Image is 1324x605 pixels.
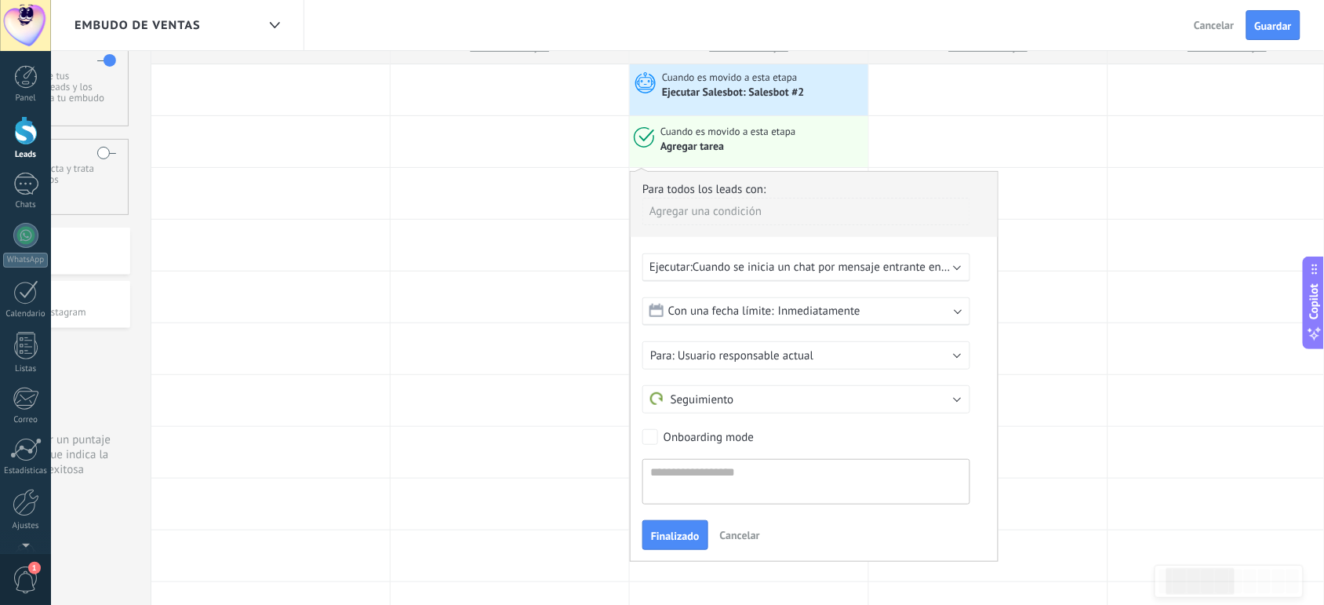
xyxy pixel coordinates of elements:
div: Agregar tarea [660,140,724,154]
button: Usuario responsable actual [642,341,970,370]
div: Correo [3,415,49,425]
button: Cancelar [1188,13,1241,37]
div: Calendario [3,309,49,319]
span: Guardar [1255,20,1292,31]
span: Inmediatamente [778,304,860,319]
div: Estadísticas [3,466,49,476]
span: Finalizado [651,530,700,541]
div: Leads [3,150,49,160]
button: Cancelar [714,523,766,547]
div: Panel [3,93,49,104]
span: Con una fecha límite: [668,304,774,319]
span: Ejecutar: [649,260,693,275]
div: Embudo de ventas [261,10,288,41]
span: Cancelar [720,528,760,542]
div: Listas [3,364,49,374]
div: Ajustes [3,521,49,531]
span: Copilot [1307,283,1322,319]
span: Usuario responsable actual [678,348,813,363]
span: Seguimiento [650,392,734,407]
div: Para todos los leads con: [642,182,986,197]
span: Cancelar [1195,18,1235,32]
span: Cuando se inicia un chat por mensaje entrante en cualquier canal [693,260,1021,275]
button: Guardar [1246,10,1300,40]
div: Agregar una condición [642,198,970,225]
span: Agregar tarea [660,140,726,154]
div: Onboarding mode [664,430,754,446]
button: Seguimiento [642,385,970,414]
div: Ejecutar Salesbot: Salesbot #2 [662,86,807,100]
span: 1 [28,562,41,574]
span: Cuando es movido a esta etapa [662,71,800,85]
div: Chats [3,200,49,210]
span: Cuando es movido a esta etapa [660,125,798,139]
button: Finalizado [642,520,708,550]
div: WhatsApp [3,253,48,268]
span: Embudo de ventas [75,18,201,33]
